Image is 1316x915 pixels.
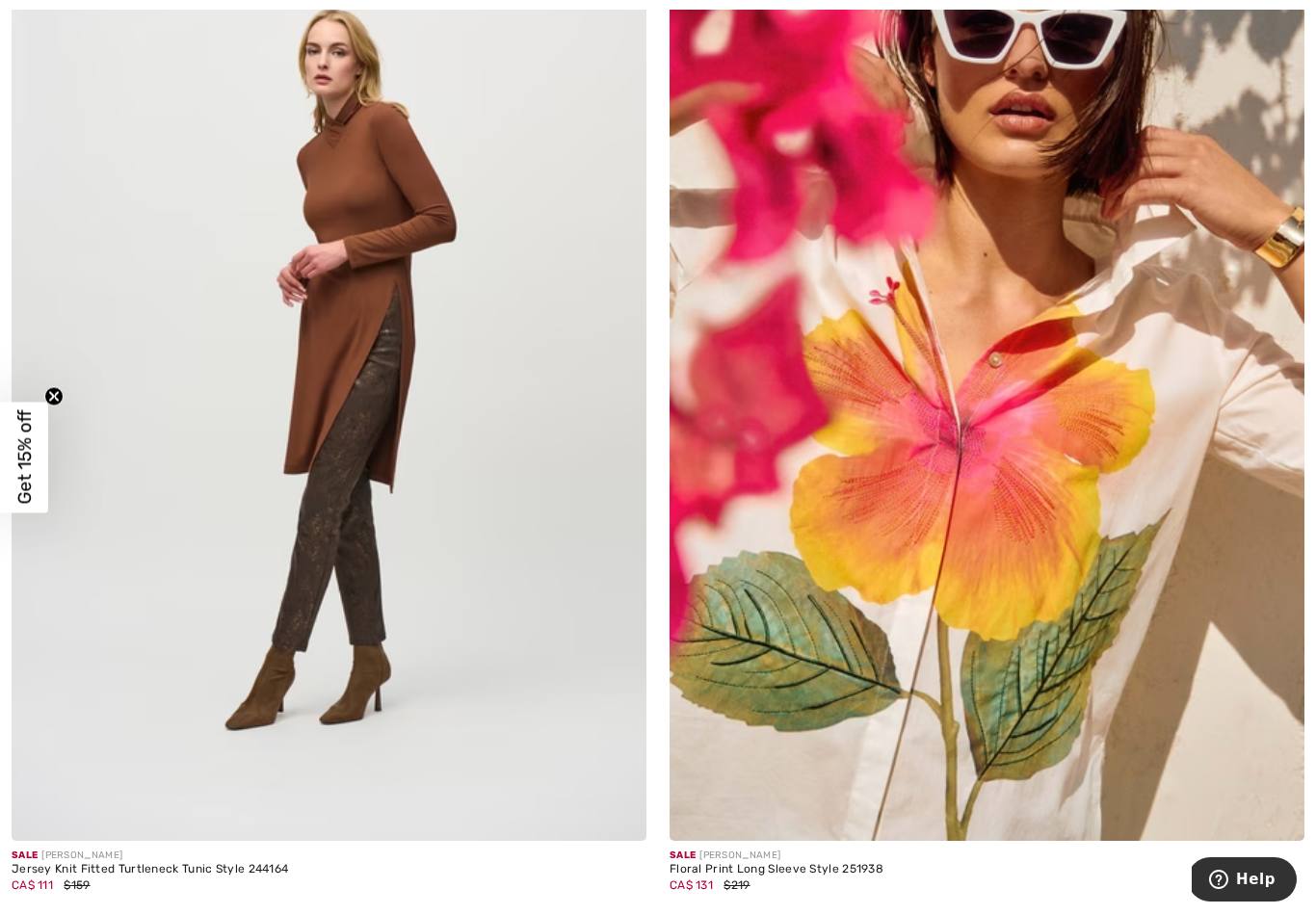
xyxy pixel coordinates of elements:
span: Get 15% off [13,410,36,505]
div: Jersey Knit Fitted Turtleneck Tunic Style 244164 [12,863,288,876]
span: $159 [64,878,90,892]
iframe: Opens a widget where you can find more information [1192,857,1297,905]
span: $219 [724,878,750,892]
span: Sale [12,850,38,861]
span: Sale [670,850,696,861]
div: [PERSON_NAME] [12,849,288,863]
span: CA$ 131 [670,878,713,892]
span: CA$ 111 [12,878,53,892]
button: Close teaser [44,387,64,406]
div: Floral Print Long Sleeve Style 251938 [670,863,883,876]
div: [PERSON_NAME] [670,849,883,863]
